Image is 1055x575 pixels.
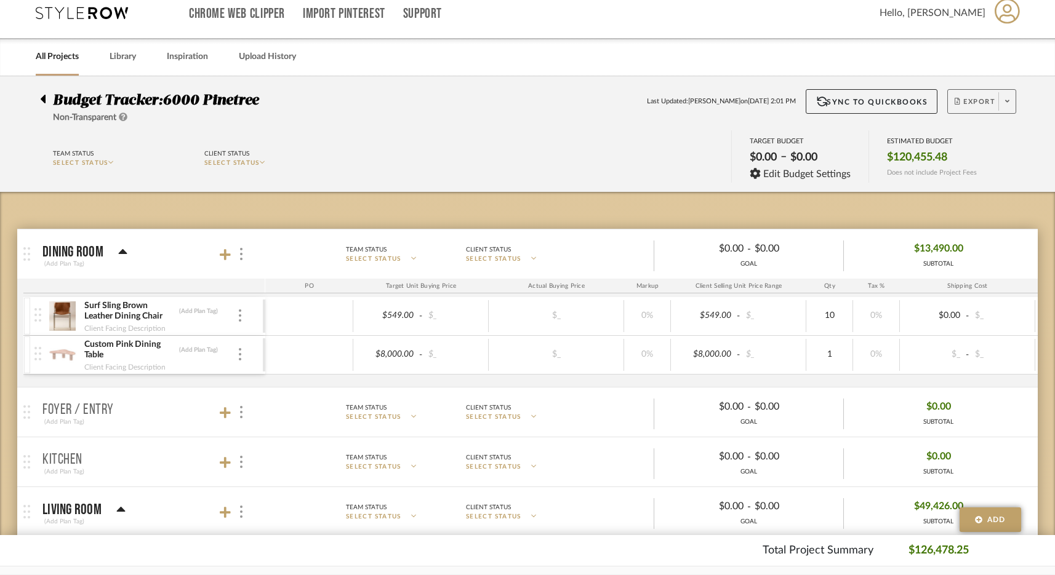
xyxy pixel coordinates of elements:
img: 6b0e84ff-2c7b-4f30-9f52-083707f4e715_50x50.jpg [47,301,78,331]
div: Client Status [466,244,511,255]
p: $126,478.25 [909,542,969,559]
div: Client Facing Description [84,322,166,335]
img: 3dots-v.svg [240,406,243,418]
span: SELECT STATUS [466,462,521,472]
div: $0.00 [746,147,780,168]
span: Non-Transparent [53,113,116,122]
div: Team Status [346,244,387,255]
div: Team Status [346,402,387,413]
span: SELECT STATUS [346,512,401,521]
div: 1 [810,346,849,363]
div: 0% [857,346,896,363]
span: $49,426.00 [914,497,963,516]
mat-expansion-panel-header: Foyer / Entry(Add Plan Tag)Team StatusSELECT STATUSClient StatusSELECT STATUS$0.00-$0.00GOAL$0.00... [17,387,1038,437]
div: Shipping Cost [900,279,1035,293]
span: Does not include Project Fees [887,169,977,176]
span: - [735,349,742,361]
a: Import Pinterest [303,9,385,19]
div: TARGET BUDGET [750,137,851,145]
a: Upload History [239,49,296,65]
mat-expansion-panel-header: Dining Room(Add Plan Tag)Team StatusSELECT STATUSClient StatusSELECT STATUS$0.00-$0.00GOAL$13,490... [17,229,1038,279]
img: grip.svg [23,247,30,261]
span: - [735,310,742,322]
span: SELECT STATUS [204,160,260,166]
div: (Add Plan Tag) [42,416,86,427]
div: Tax % [853,279,900,293]
div: Client Facing Description [84,361,166,373]
div: $_ [742,307,803,325]
span: [PERSON_NAME] [688,97,740,107]
span: Last Updated: [647,97,688,107]
span: $0.00 [926,447,951,466]
img: 3dots-v.svg [240,456,243,468]
span: $120,455.48 [887,151,947,164]
img: vertical-grip.svg [34,308,41,322]
div: Surf Sling Brown Leather Dining Chair [84,300,175,322]
div: GOAL [654,467,843,477]
div: (Add Plan Tag) [42,516,86,527]
div: $8,000.00 [675,346,735,363]
div: (Add Plan Tag) [179,307,219,315]
div: SUBTOTAL [923,418,953,427]
p: Foyer / Entry [42,403,114,418]
mat-expansion-panel-header: Kitchen(Add Plan Tag)Team StatusSELECT STATUSClient StatusSELECT STATUS$0.00-$0.00GOAL$0.00SUBTOTAL [17,437,1038,486]
span: SELECT STATUS [466,255,521,264]
span: [DATE] 2:01 PM [748,97,796,107]
div: SUBTOTAL [914,260,963,269]
img: 3dots-v.svg [240,248,243,260]
div: $_ [971,346,1032,363]
a: Chrome Web Clipper [189,9,285,19]
button: Export [947,89,1016,114]
div: (Add Plan Tag) [42,258,86,269]
span: Budget Tracker: [53,93,162,108]
p: Total Project Summary [763,542,873,559]
mat-expansion-panel-header: Living Room(Add Plan Tag)Team StatusSELECT STATUSClient StatusSELECT STATUS$0.00-$0.00GOAL$49,426... [17,487,1038,536]
div: GOAL [654,517,843,526]
span: $13,490.00 [914,239,963,258]
div: Client Status [466,452,511,463]
span: SELECT STATUS [346,413,401,422]
p: Dining Room [42,245,103,260]
span: - [417,349,425,361]
div: $0.00 [751,239,833,258]
span: - [964,310,971,322]
div: $0.00 [751,447,833,466]
div: Target Unit Buying Price [353,279,489,293]
div: 10 [810,307,849,325]
div: SUBTOTAL [923,467,953,477]
a: All Projects [36,49,79,65]
div: $0.00 [665,239,747,258]
span: - [747,450,751,464]
span: SELECT STATUS [346,255,401,264]
div: Dining Room(Add Plan Tag)Team StatusSELECT STATUSClient StatusSELECT STATUS$0.00-$0.00GOAL$13,490... [23,279,1038,387]
span: 6000 Pinetree [162,93,259,108]
span: Edit Budget Settings [763,169,851,180]
span: SELECT STATUS [53,160,108,166]
div: PO [265,279,353,293]
span: Hello, [PERSON_NAME] [880,6,985,20]
div: GOAL [654,260,843,269]
div: Team Status [53,148,94,159]
div: Client Status [204,148,249,159]
span: - [747,400,751,414]
span: on [740,97,748,107]
span: $0.00 [926,397,951,416]
div: $_ [523,346,590,363]
div: $0.00 [904,307,964,325]
div: Actual Buying Price [489,279,624,293]
button: Add [960,507,1021,532]
p: Living Room [42,502,102,517]
span: - [964,349,971,361]
img: grip.svg [23,505,30,518]
div: 0% [857,307,896,325]
a: Library [110,49,136,65]
span: Export [955,97,995,116]
span: – [780,150,787,168]
div: $8,000.00 [357,346,417,363]
a: Inspiration [167,49,208,65]
div: Team Status [346,452,387,463]
div: $_ [971,307,1032,325]
div: $0.00 [751,397,833,416]
img: grip.svg [23,455,30,469]
div: Qty [806,279,853,293]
